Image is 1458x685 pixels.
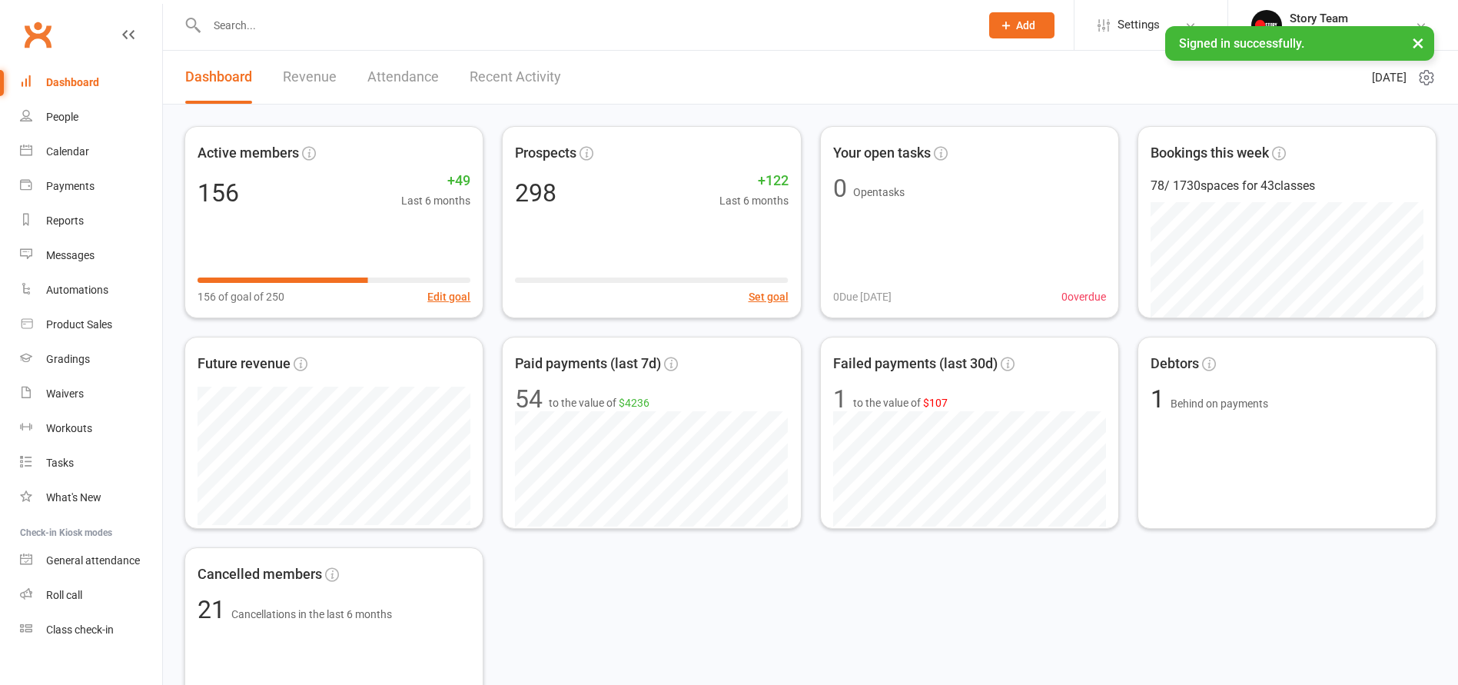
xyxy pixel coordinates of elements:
[20,204,162,238] a: Reports
[1179,36,1304,51] span: Signed in successfully.
[46,353,90,365] div: Gradings
[1151,142,1269,165] span: Bookings this week
[198,181,239,205] div: 156
[1290,25,1373,39] div: Story Martial Arts
[549,394,649,411] span: to the value of
[833,142,931,165] span: Your open tasks
[20,578,162,613] a: Roll call
[1061,288,1106,305] span: 0 overdue
[1151,384,1171,414] span: 1
[1118,8,1160,42] span: Settings
[833,176,847,201] div: 0
[515,142,576,165] span: Prospects
[20,273,162,308] a: Automations
[20,238,162,273] a: Messages
[198,288,284,305] span: 156 of goal of 250
[833,353,998,375] span: Failed payments (last 30d)
[46,180,95,192] div: Payments
[401,192,470,209] span: Last 6 months
[46,623,114,636] div: Class check-in
[1151,353,1199,375] span: Debtors
[401,170,470,192] span: +49
[202,15,969,36] input: Search...
[46,249,95,261] div: Messages
[367,51,439,104] a: Attendance
[515,387,543,411] div: 54
[20,342,162,377] a: Gradings
[619,397,649,409] span: $4236
[853,394,948,411] span: to the value of
[20,446,162,480] a: Tasks
[20,613,162,647] a: Class kiosk mode
[46,318,112,331] div: Product Sales
[20,169,162,204] a: Payments
[989,12,1054,38] button: Add
[833,387,847,411] div: 1
[1251,10,1282,41] img: thumb_image1689557048.png
[46,491,101,504] div: What's New
[719,192,789,209] span: Last 6 months
[231,608,392,620] span: Cancellations in the last 6 months
[46,284,108,296] div: Automations
[46,554,140,567] div: General attendance
[1290,12,1373,25] div: Story Team
[185,51,252,104] a: Dashboard
[20,308,162,342] a: Product Sales
[20,411,162,446] a: Workouts
[719,170,789,192] span: +122
[749,288,789,305] button: Set goal
[46,457,74,469] div: Tasks
[198,353,291,375] span: Future revenue
[283,51,337,104] a: Revenue
[923,397,948,409] span: $107
[20,135,162,169] a: Calendar
[470,51,561,104] a: Recent Activity
[198,595,231,624] span: 21
[20,480,162,515] a: What's New
[20,100,162,135] a: People
[1016,19,1035,32] span: Add
[833,288,892,305] span: 0 Due [DATE]
[46,214,84,227] div: Reports
[46,76,99,88] div: Dashboard
[46,387,84,400] div: Waivers
[20,65,162,100] a: Dashboard
[515,353,661,375] span: Paid payments (last 7d)
[1171,397,1268,410] span: Behind on payments
[46,111,78,123] div: People
[515,181,556,205] div: 298
[18,15,57,54] a: Clubworx
[1151,176,1423,196] div: 78 / 1730 spaces for 43 classes
[198,564,322,586] span: Cancelled members
[1372,68,1407,87] span: [DATE]
[20,377,162,411] a: Waivers
[20,544,162,578] a: General attendance kiosk mode
[46,589,82,601] div: Roll call
[1404,26,1432,59] button: ×
[427,288,470,305] button: Edit goal
[46,422,92,434] div: Workouts
[198,142,299,165] span: Active members
[46,145,89,158] div: Calendar
[853,186,905,198] span: Open tasks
